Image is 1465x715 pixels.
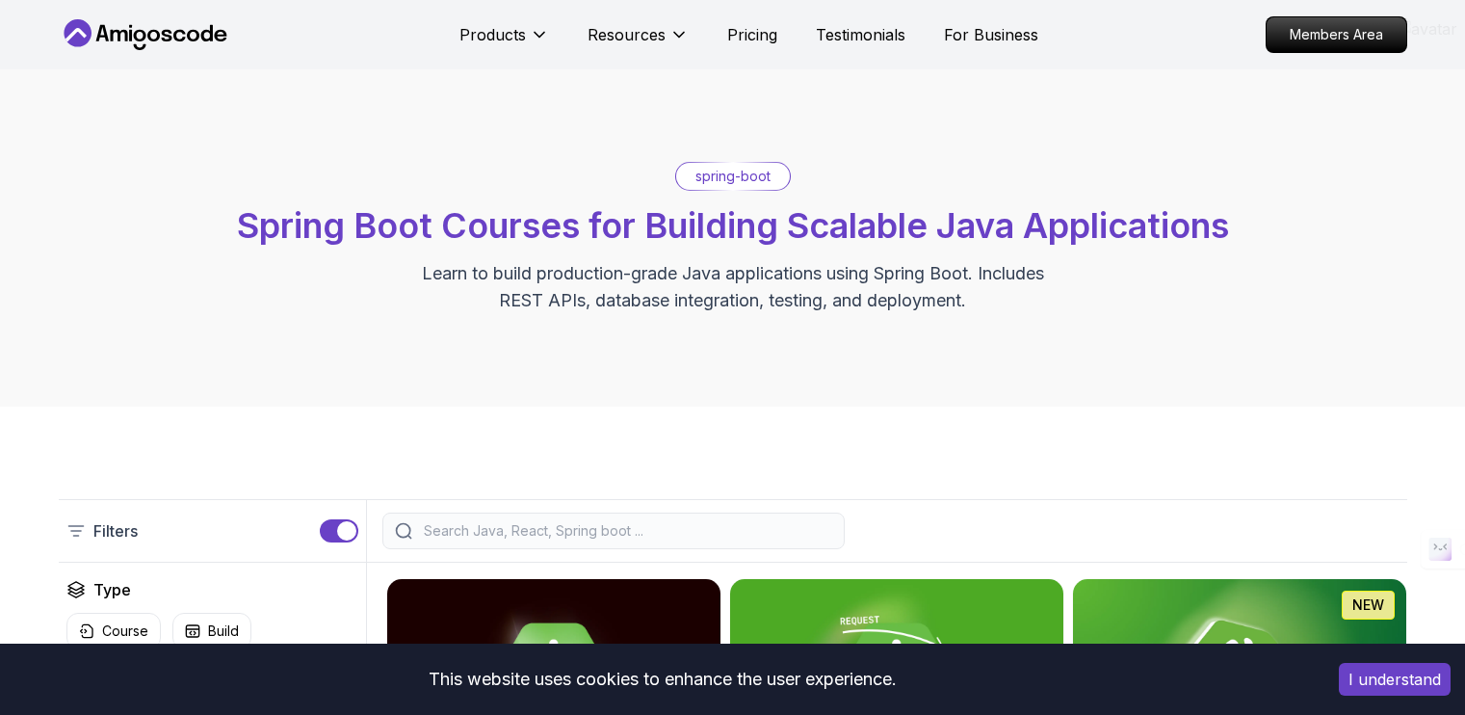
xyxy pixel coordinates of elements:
button: Build [172,613,251,649]
h2: Type [93,578,131,601]
a: For Business [944,23,1038,46]
a: Testimonials [816,23,905,46]
p: Course [102,622,148,641]
a: Members Area [1266,16,1407,53]
p: Products [459,23,526,46]
input: Search Java, React, Spring boot ... [420,521,832,541]
p: Build [208,622,239,641]
p: Members Area [1267,17,1406,52]
p: Resources [588,23,666,46]
p: Filters [93,519,138,543]
button: Accept cookies [1339,663,1451,696]
p: spring-boot [695,167,771,186]
button: Course [66,613,161,649]
p: NEW [1352,596,1384,615]
button: Products [459,23,549,62]
div: This website uses cookies to enhance the user experience. [14,658,1310,701]
a: Pricing [727,23,777,46]
span: Spring Boot Courses for Building Scalable Java Applications [237,204,1229,247]
button: Resources [588,23,689,62]
p: Learn to build production-grade Java applications using Spring Boot. Includes REST APIs, database... [409,260,1057,314]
